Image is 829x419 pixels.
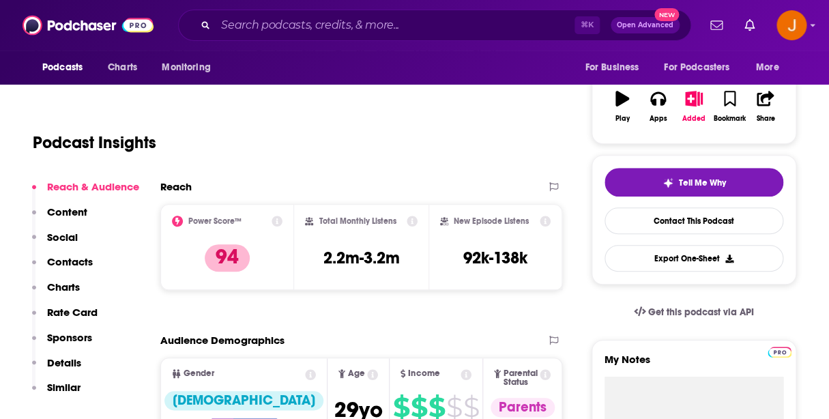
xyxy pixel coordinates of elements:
button: Open AdvancedNew [611,17,680,33]
button: Details [32,356,81,381]
p: Sponsors [47,331,92,344]
button: Reach & Audience [32,180,139,205]
div: Parents [491,398,555,417]
span: Podcasts [42,58,83,77]
p: Details [47,356,81,369]
div: Search podcasts, credits, & more... [178,10,691,41]
button: open menu [655,55,749,81]
button: open menu [152,55,228,81]
button: Bookmark [712,82,747,131]
button: Share [748,82,783,131]
p: Social [47,231,78,244]
div: Bookmark [714,115,746,123]
h2: Total Monthly Listens [319,216,396,226]
span: $ [446,396,462,418]
button: tell me why sparkleTell Me Why [605,168,783,197]
h2: Reach [160,180,192,193]
div: Added [682,115,706,123]
span: Age [348,369,365,378]
span: Open Advanced [617,22,673,29]
img: User Profile [776,10,806,40]
button: open menu [33,55,100,81]
p: Reach & Audience [47,180,139,193]
span: $ [463,396,479,418]
p: Rate Card [47,306,98,319]
span: Logged in as justine87181 [776,10,806,40]
div: Play [615,115,630,123]
button: Apps [640,82,675,131]
input: Search podcasts, credits, & more... [216,14,575,36]
span: $ [411,396,427,418]
button: Rate Card [32,306,98,331]
button: Export One-Sheet [605,245,783,272]
div: [DEMOGRAPHIC_DATA] [164,391,323,410]
h3: 92k-138k [463,248,527,268]
button: open menu [746,55,796,81]
p: Charts [47,280,80,293]
span: $ [393,396,409,418]
span: For Business [585,58,639,77]
button: Contacts [32,255,93,280]
span: New [654,8,679,21]
p: 94 [205,244,250,272]
span: Charts [108,58,137,77]
a: Show notifications dropdown [705,14,728,37]
a: Contact This Podcast [605,207,783,234]
p: Similar [47,381,81,394]
span: Parental Status [504,369,538,387]
button: Play [605,82,640,131]
label: My Notes [605,353,783,377]
h2: New Episode Listens [454,216,529,226]
button: Social [32,231,78,256]
button: Sponsors [32,331,92,356]
img: Podchaser - Follow, Share and Rate Podcasts [23,12,154,38]
h2: Power Score™ [188,216,242,226]
h2: Audience Demographics [160,334,285,347]
a: Charts [99,55,145,81]
img: tell me why sparkle [663,177,673,188]
span: Get this podcast via API [648,306,754,318]
button: open menu [575,55,656,81]
span: Income [408,369,439,378]
p: Contacts [47,255,93,268]
button: Charts [32,280,80,306]
span: Gender [184,369,214,378]
button: Show profile menu [776,10,806,40]
span: Monitoring [162,58,210,77]
a: Get this podcast via API [623,295,765,329]
div: Share [756,115,774,123]
span: More [756,58,779,77]
h3: 2.2m-3.2m [323,248,400,268]
a: Pro website [768,345,791,358]
a: Show notifications dropdown [739,14,760,37]
div: Apps [650,115,667,123]
span: $ [428,396,445,418]
img: Podchaser Pro [768,347,791,358]
p: Content [47,205,87,218]
span: Tell Me Why [679,177,726,188]
span: For Podcasters [664,58,729,77]
button: Added [676,82,712,131]
button: Content [32,205,87,231]
button: Similar [32,381,81,406]
h1: Podcast Insights [33,132,156,153]
span: ⌘ K [575,16,600,34]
